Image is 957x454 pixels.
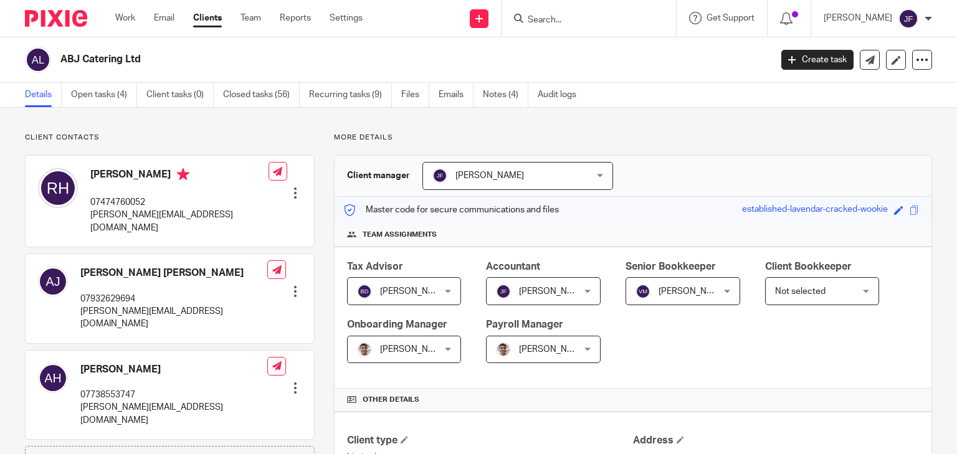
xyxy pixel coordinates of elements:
[347,262,403,272] span: Tax Advisor
[146,83,214,107] a: Client tasks (0)
[898,9,918,29] img: svg%3E
[519,287,588,296] span: [PERSON_NAME]
[90,168,269,184] h4: [PERSON_NAME]
[80,401,267,427] p: [PERSON_NAME][EMAIL_ADDRESS][DOMAIN_NAME]
[177,168,189,181] i: Primary
[526,15,639,26] input: Search
[38,168,78,208] img: svg%3E
[309,83,392,107] a: Recurring tasks (9)
[60,53,622,66] h2: ABJ Catering Ltd
[626,262,716,272] span: Senior Bookkeeper
[80,389,267,401] p: 07738553747
[707,14,755,22] span: Get Support
[636,284,650,299] img: svg%3E
[334,133,932,143] p: More details
[80,267,267,280] h4: [PERSON_NAME] [PERSON_NAME]
[824,12,892,24] p: [PERSON_NAME]
[80,363,267,376] h4: [PERSON_NAME]
[240,12,261,24] a: Team
[775,287,826,296] span: Not selected
[483,83,528,107] a: Notes (4)
[71,83,137,107] a: Open tasks (4)
[363,395,419,405] span: Other details
[25,10,87,27] img: Pixie
[223,83,300,107] a: Closed tasks (56)
[633,434,919,447] h4: Address
[432,168,447,183] img: svg%3E
[363,230,437,240] span: Team assignments
[659,287,727,296] span: [PERSON_NAME]
[38,267,68,296] img: svg%3E
[80,305,267,331] p: [PERSON_NAME][EMAIL_ADDRESS][DOMAIN_NAME]
[193,12,222,24] a: Clients
[486,262,540,272] span: Accountant
[25,47,51,73] img: svg%3E
[538,83,586,107] a: Audit logs
[90,209,269,234] p: [PERSON_NAME][EMAIL_ADDRESS][DOMAIN_NAME]
[347,169,410,182] h3: Client manager
[401,83,429,107] a: Files
[496,284,511,299] img: svg%3E
[80,293,267,305] p: 07932629694
[380,287,449,296] span: [PERSON_NAME]
[781,50,854,70] a: Create task
[742,203,888,217] div: established-lavendar-cracked-wookie
[90,196,269,209] p: 07474760052
[519,345,588,354] span: [PERSON_NAME]
[25,133,315,143] p: Client contacts
[380,345,449,354] span: [PERSON_NAME]
[115,12,135,24] a: Work
[486,319,563,329] span: Payroll Manager
[280,12,311,24] a: Reports
[357,284,372,299] img: svg%3E
[347,434,633,447] h4: Client type
[330,12,363,24] a: Settings
[496,342,511,357] img: PXL_20240409_141816916.jpg
[38,363,68,393] img: svg%3E
[455,171,524,180] span: [PERSON_NAME]
[357,342,372,357] img: PXL_20240409_141816916.jpg
[25,83,62,107] a: Details
[347,319,447,329] span: Onboarding Manager
[765,262,852,272] span: Client Bookkeeper
[439,83,474,107] a: Emails
[154,12,174,24] a: Email
[344,204,559,216] p: Master code for secure communications and files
